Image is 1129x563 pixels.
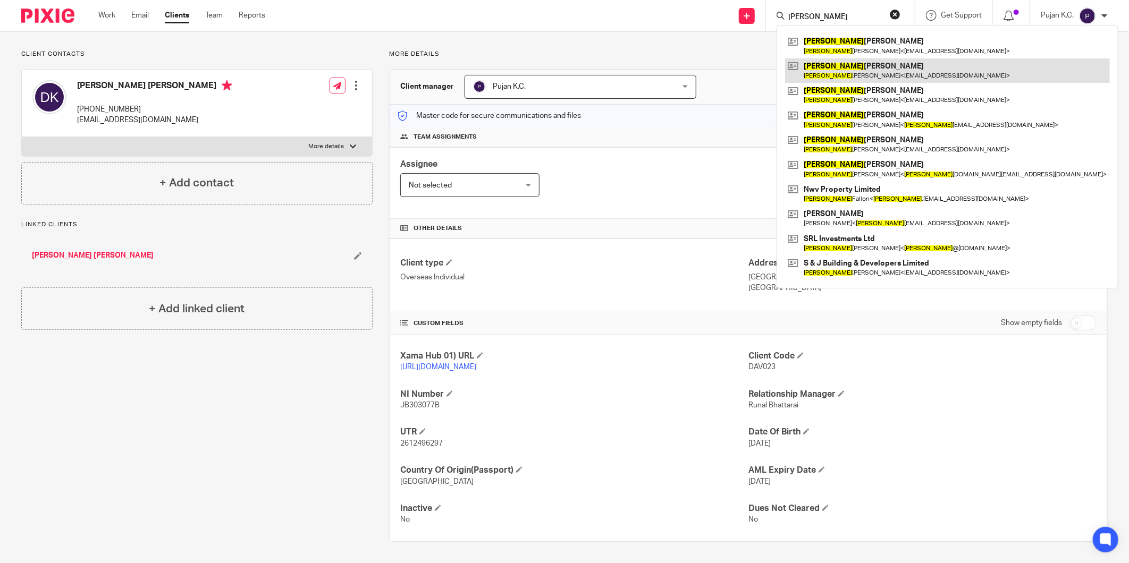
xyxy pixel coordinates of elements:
img: svg%3E [1079,7,1096,24]
h4: Relationship Manager [748,389,1097,400]
p: Pujan K.C. [1041,10,1074,21]
h4: + Add contact [159,175,234,191]
h4: Inactive [400,503,748,514]
label: Show empty fields [1001,318,1062,328]
a: Email [131,10,149,21]
span: [DATE] [748,478,771,485]
h4: Country Of Origin(Passport) [400,465,748,476]
span: 2612496297 [400,440,443,447]
h4: Client type [400,258,748,269]
p: Linked clients [21,220,373,229]
h4: + Add linked client [149,301,245,317]
h4: CUSTOM FIELDS [400,319,748,328]
p: [EMAIL_ADDRESS][DOMAIN_NAME] [77,115,232,125]
p: [GEOGRAPHIC_DATA][STREET_ADDRESS] [748,272,1097,283]
span: [DATE] [748,440,771,447]
span: Other details [414,224,462,233]
p: More details [389,50,1108,58]
img: Pixie [21,8,74,23]
i: Primary [222,80,232,91]
p: Overseas Individual [400,272,748,283]
a: Reports [239,10,265,21]
p: [PHONE_NUMBER] [77,104,232,115]
a: Clients [165,10,189,21]
h4: AML Expiry Date [748,465,1097,476]
h4: Address [748,258,1097,269]
span: JB303077B [400,402,440,409]
a: Team [205,10,223,21]
img: svg%3E [473,80,486,93]
h3: Client manager [400,81,454,92]
input: Search [787,13,883,22]
img: svg%3E [32,80,66,114]
a: [PERSON_NAME] [PERSON_NAME] [32,250,154,261]
span: No [400,516,410,523]
span: Pujan K.C. [493,83,526,90]
h4: NI Number [400,389,748,400]
h4: Date Of Birth [748,426,1097,438]
h4: Xama Hub 01) URL [400,351,748,362]
span: Runal Bhattarai [748,402,798,409]
a: Work [98,10,115,21]
h4: Client Code [748,351,1097,362]
a: [URL][DOMAIN_NAME] [400,363,476,371]
span: [GEOGRAPHIC_DATA] [400,478,474,485]
p: More details [309,142,344,151]
span: DAV023 [748,363,776,371]
p: Master code for secure communications and files [398,110,581,121]
h4: UTR [400,426,748,438]
span: Assignee [400,160,437,168]
p: [GEOGRAPHIC_DATA] [748,283,1097,293]
button: Clear [890,9,900,20]
h4: Dues Not Cleared [748,503,1097,514]
p: Client contacts [21,50,373,58]
span: Team assignments [414,133,477,141]
span: Not selected [409,182,452,189]
h4: [PERSON_NAME] [PERSON_NAME] [77,80,232,93]
span: No [748,516,758,523]
span: Get Support [941,12,982,19]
